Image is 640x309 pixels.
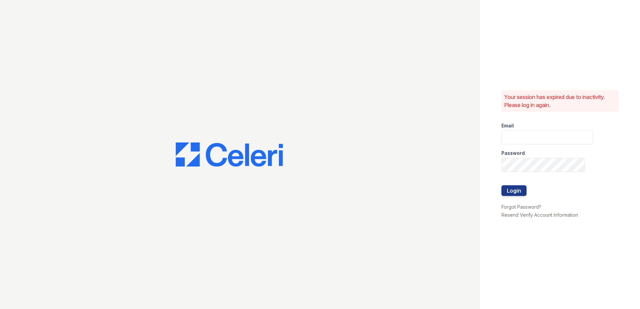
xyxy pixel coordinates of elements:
[176,142,283,167] img: CE_Logo_Blue-a8612792a0a2168367f1c8372b55b34899dd931a85d93a1a3d3e32e68fde9ad4.png
[501,204,541,210] a: Forgot Password?
[501,150,525,157] label: Password
[504,93,616,109] p: Your session has expired due to inactivity. Please log in again.
[501,185,527,196] button: Login
[501,212,578,218] a: Resend Verify Account Information
[501,122,514,129] label: Email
